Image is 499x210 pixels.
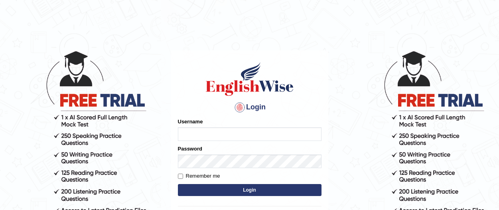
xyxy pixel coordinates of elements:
[178,145,202,153] label: Password
[178,118,203,125] label: Username
[178,174,183,179] input: Remember me
[178,184,321,196] button: Login
[204,61,295,97] img: Logo of English Wise sign in for intelligent practice with AI
[178,172,220,180] label: Remember me
[178,101,321,114] h4: Login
